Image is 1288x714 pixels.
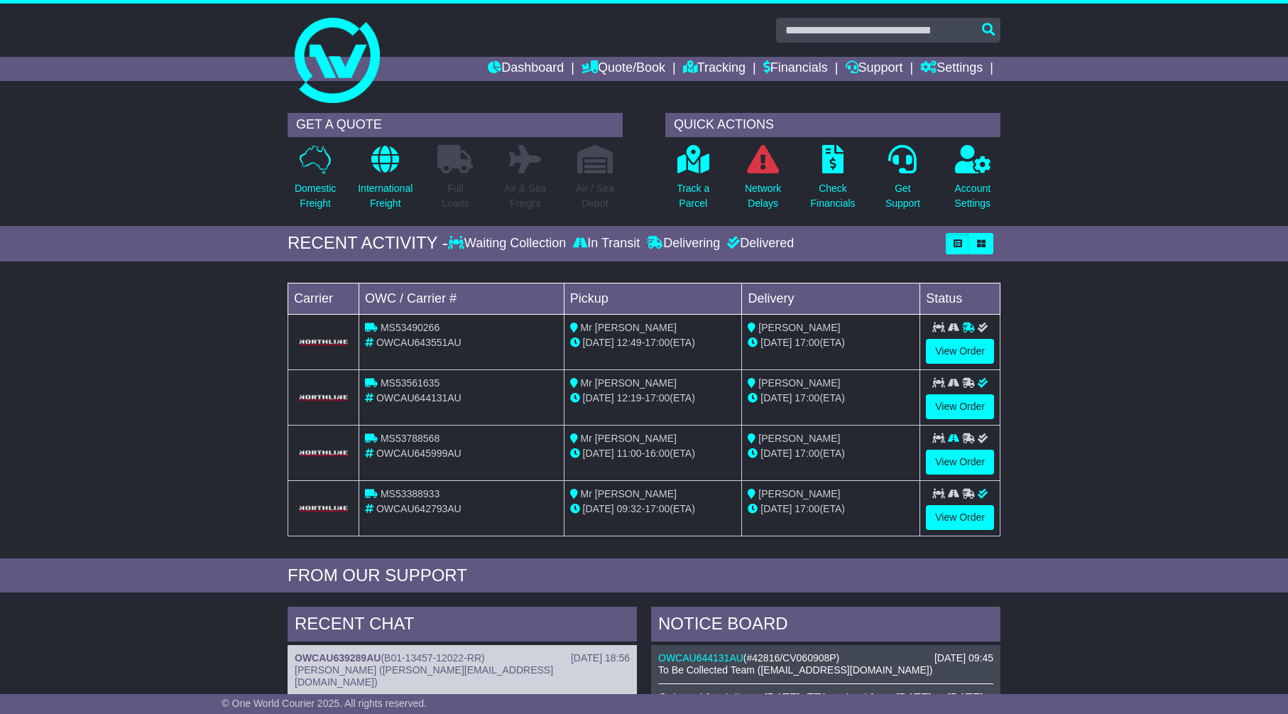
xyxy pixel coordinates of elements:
span: 17:00 [645,392,670,404]
div: [DATE] 18:56 [571,652,630,664]
a: AccountSettings [954,144,992,219]
span: 17:00 [645,337,670,348]
span: 17:00 [795,448,819,459]
a: OWCAU644131AU [658,652,743,664]
p: Onboard for delivery [DATE]. ETA revised from [DATE] to [DATE] [658,691,993,705]
div: GET A QUOTE [288,113,623,137]
span: [DATE] [583,503,614,514]
a: NetworkDelays [744,144,782,219]
span: 17:00 [795,392,819,404]
span: Mr [PERSON_NAME] [581,488,677,499]
div: - (ETA) [570,335,736,350]
span: Mr [PERSON_NAME] [581,322,677,333]
p: Track a Parcel [677,181,709,211]
td: Delivery [742,283,920,314]
td: Carrier [288,283,359,314]
p: Full Loads [437,181,473,211]
a: Settings [920,57,983,81]
a: View Order [926,394,994,419]
td: Status [920,283,1000,314]
span: [PERSON_NAME] ([PERSON_NAME][EMAIL_ADDRESS][DOMAIN_NAME]) [295,664,553,688]
p: Air & Sea Freight [504,181,546,211]
a: View Order [926,505,994,530]
div: Waiting Collection [448,236,569,251]
div: RECENT ACTIVITY - [288,233,448,254]
span: 17:00 [795,337,819,348]
div: RECENT CHAT [288,607,637,645]
div: (ETA) [748,391,914,406]
div: - (ETA) [570,391,736,406]
span: Mr [PERSON_NAME] [581,377,677,389]
div: QUICK ACTIONS [665,113,1000,137]
a: InternationalFreight [357,144,413,219]
a: Dashboard [488,57,564,81]
span: 16:00 [645,448,670,459]
span: [DATE] [760,392,792,404]
div: FROM OUR SUPPORT [288,566,1000,586]
span: MS53490266 [381,322,440,333]
a: GetSupport [885,144,921,219]
a: CheckFinancials [810,144,856,219]
div: (ETA) [748,446,914,461]
span: [PERSON_NAME] [758,377,840,389]
a: View Order [926,339,994,364]
div: (ETA) [748,502,914,516]
a: Track aParcel [676,144,710,219]
span: 12:19 [617,392,642,404]
p: Check Financials [811,181,856,211]
span: [PERSON_NAME] [758,433,840,444]
div: - (ETA) [570,446,736,461]
a: Support [846,57,903,81]
a: DomesticFreight [294,144,337,219]
span: [DATE] [583,448,614,459]
div: - (ETA) [570,502,736,516]
div: In Transit [569,236,643,251]
span: 09:32 [617,503,642,514]
span: #42816/CV060908P [747,652,836,664]
span: [DATE] [760,337,792,348]
a: View Order [926,450,994,475]
span: [DATE] [583,337,614,348]
span: OWCAU642793AU [376,503,462,514]
div: (ETA) [748,335,914,350]
span: [PERSON_NAME] [758,322,840,333]
a: Quote/Book [582,57,665,81]
a: OWCAU639289AU [295,652,381,664]
img: GetCarrierServiceLogo [297,394,350,402]
span: 12:49 [617,337,642,348]
img: GetCarrierServiceLogo [297,338,350,347]
p: International Freight [358,181,413,211]
div: ( ) [658,652,993,664]
span: [DATE] [583,392,614,404]
span: B01-13457-12022-RR [384,652,481,664]
img: GetCarrierServiceLogo [297,504,350,513]
span: OWCAU643551AU [376,337,462,348]
span: MS53561635 [381,377,440,389]
div: NOTICE BOARD [651,607,1000,645]
span: Mr [PERSON_NAME] [581,433,677,444]
p: Network Delays [745,181,781,211]
a: Financials [763,57,828,81]
span: MS53788568 [381,433,440,444]
img: GetCarrierServiceLogo [297,449,350,458]
span: MS53388933 [381,488,440,499]
span: 11:00 [617,448,642,459]
div: ( ) [295,652,630,664]
span: © One World Courier 2025. All rights reserved. [222,698,427,709]
span: OWCAU645999AU [376,448,462,459]
p: Domestic Freight [295,181,336,211]
span: OWCAU644131AU [376,392,462,404]
td: OWC / Carrier # [359,283,564,314]
td: Pickup [564,283,742,314]
span: [PERSON_NAME] [758,488,840,499]
span: To Be Collected Team ([EMAIL_ADDRESS][DOMAIN_NAME]) [658,664,932,676]
span: [DATE] [760,448,792,459]
span: 17:00 [795,503,819,514]
span: 17:00 [645,503,670,514]
div: Delivered [724,236,794,251]
span: [DATE] [760,503,792,514]
div: [DATE] 09:45 [934,652,993,664]
div: Delivering [643,236,724,251]
a: Tracking [683,57,746,81]
p: Account Settings [955,181,991,211]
